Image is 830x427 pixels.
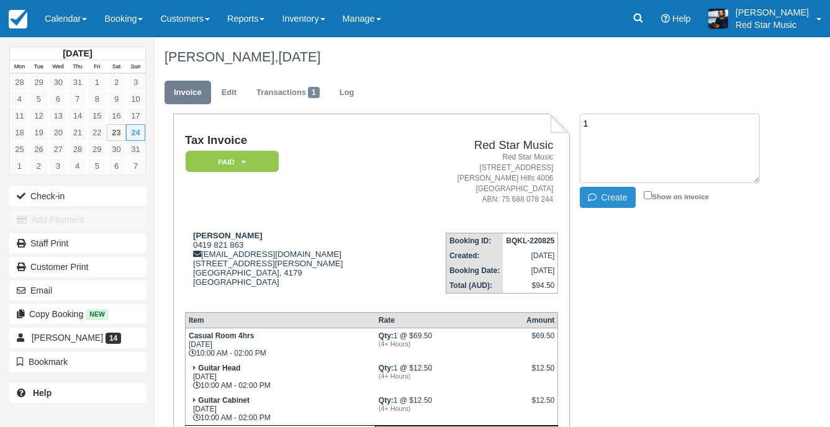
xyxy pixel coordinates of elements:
a: 1 [10,158,29,174]
a: 4 [10,91,29,107]
a: 21 [68,124,87,141]
address: Red Star Music [STREET_ADDRESS] [PERSON_NAME] Hills 4006 [GEOGRAPHIC_DATA] ABN: 75 688 078 244 [408,152,553,205]
th: Rate [376,312,523,328]
a: 5 [29,91,48,107]
em: (4+ Hours) [379,372,520,380]
a: 7 [126,158,145,174]
a: 10 [126,91,145,107]
em: Paid [186,151,279,173]
i: Help [661,14,670,23]
a: 27 [48,141,68,158]
a: 7 [68,91,87,107]
a: 31 [68,74,87,91]
a: 16 [107,107,126,124]
strong: Guitar Cabinet [198,396,250,405]
a: Help [9,383,146,403]
td: [DATE] 10:00 AM - 02:00 PM [185,361,375,393]
a: Log [330,81,364,105]
th: Sat [107,60,126,74]
strong: Casual Room 4hrs [189,331,254,340]
strong: Guitar Head [198,364,240,372]
h2: Red Star Music [408,139,553,152]
a: 6 [48,91,68,107]
a: 11 [10,107,29,124]
img: checkfront-main-nav-mini-logo.png [9,10,27,29]
strong: [DATE] [63,48,92,58]
a: 19 [29,124,48,141]
a: 28 [10,74,29,91]
a: 5 [88,158,107,174]
td: 1 @ $69.50 [376,328,523,361]
td: [DATE] 10:00 AM - 02:00 PM [185,393,375,426]
button: Add Payment [9,210,146,230]
a: 18 [10,124,29,141]
a: 20 [48,124,68,141]
a: Edit [212,81,246,105]
th: Created: [446,248,503,263]
td: 1 @ $12.50 [376,393,523,426]
a: 22 [88,124,107,141]
a: 26 [29,141,48,158]
a: Invoice [165,81,211,105]
a: 4 [68,158,87,174]
a: [PERSON_NAME] 14 [9,328,146,348]
a: 2 [29,158,48,174]
a: 8 [88,91,107,107]
strong: Qty [379,396,394,405]
th: Item [185,312,375,328]
span: [DATE] [278,49,320,65]
strong: Qty [379,331,394,340]
a: 3 [126,74,145,91]
th: Booking Date: [446,263,503,278]
td: 1 @ $12.50 [376,361,523,393]
button: Email [9,281,146,300]
th: Booking ID: [446,233,503,248]
a: 14 [68,107,87,124]
a: Staff Print [9,233,146,253]
button: Create [580,187,636,208]
h1: Tax Invoice [185,134,403,147]
th: Thu [68,60,87,74]
a: 6 [107,158,126,174]
a: 30 [107,141,126,158]
a: 3 [48,158,68,174]
div: 0419 821 863 [EMAIL_ADDRESS][DOMAIN_NAME] [STREET_ADDRESS][PERSON_NAME] [GEOGRAPHIC_DATA], 4179 [... [185,231,403,302]
a: 31 [126,141,145,158]
input: Show on invoice [644,191,652,199]
em: (4+ Hours) [379,340,520,348]
td: [DATE] [503,248,558,263]
strong: BQKL-220825 [506,236,554,245]
div: $12.50 [526,364,554,382]
th: Wed [48,60,68,74]
a: 9 [107,91,126,107]
span: [PERSON_NAME] [32,333,103,343]
th: Sun [126,60,145,74]
a: 13 [48,107,68,124]
img: A1 [708,9,728,29]
th: Total (AUD): [446,278,503,294]
td: [DATE] [503,263,558,278]
span: 14 [106,333,121,344]
a: Paid [185,150,274,173]
p: [PERSON_NAME] [736,6,809,19]
p: Red Star Music [736,19,809,31]
strong: Qty [379,364,394,372]
th: Mon [10,60,29,74]
strong: [PERSON_NAME] [193,231,263,240]
label: Show on invoice [644,192,709,200]
button: Check-in [9,186,146,206]
a: 15 [88,107,107,124]
a: 17 [126,107,145,124]
button: Bookmark [9,352,146,372]
a: 12 [29,107,48,124]
span: New [86,309,109,320]
div: $12.50 [526,396,554,415]
span: 1 [308,87,320,98]
a: Customer Print [9,257,146,277]
a: 24 [126,124,145,141]
th: Amount [523,312,558,328]
a: 25 [10,141,29,158]
b: Help [33,388,52,398]
a: 2 [107,74,126,91]
a: 29 [29,74,48,91]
